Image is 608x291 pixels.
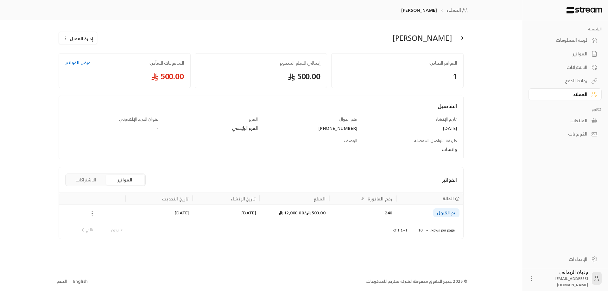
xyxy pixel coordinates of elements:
[536,117,587,124] div: المنتجات
[536,37,587,43] div: لوحة المعلومات
[149,60,184,66] span: المدفوعات المتأخرة
[442,195,454,202] span: الحالة
[529,27,602,32] p: الرئيسية
[106,175,144,185] button: الفواتير
[536,91,587,98] div: العملاء
[344,137,357,144] span: الوصف
[130,205,189,221] div: [DATE]
[67,175,105,185] button: الاشتراكات
[446,7,470,13] a: العملاء
[529,34,602,47] a: لوحة المعلومات
[435,116,457,123] span: تاريخ الإنشاء
[231,195,256,203] div: تاريخ الإنشاء
[401,7,437,13] p: [PERSON_NAME]
[313,195,326,203] div: المبلغ
[536,51,587,57] div: الفواتير
[442,145,457,153] span: واتساب
[165,125,258,131] div: الفرع الرئيسي
[529,114,602,127] a: المنتجات
[529,88,602,101] a: العملاء
[529,61,602,73] a: الاشتراكات
[536,78,587,84] div: روابط الدفع
[393,33,452,43] div: [PERSON_NAME]
[555,275,588,288] span: [EMAIL_ADDRESS][DOMAIN_NAME]
[438,102,457,111] span: التفاصيل
[529,253,602,265] a: الإعدادات
[536,256,587,263] div: الإعدادات
[529,128,602,140] a: الكوبونات
[333,205,392,221] div: 240
[401,7,470,13] nav: breadcrumb
[359,195,367,202] button: Sort
[59,53,191,88] a: المدفوعات المتأخرةعرض الفواتير500.00
[304,209,326,217] span: 500.00 /
[338,60,457,66] span: الفواتير الصادرة
[165,146,358,153] div: -
[393,228,408,233] p: 1–1 of 1
[364,125,457,131] div: [DATE]
[119,116,158,123] span: عنوان البريد الإلكتروني
[366,278,467,285] div: © 2025 جميع الحقوق محفوظة لشركة ستريم للمدفوعات.
[65,71,184,81] span: 500.00
[368,195,392,203] div: رقم الفاتورة
[338,71,457,81] span: 1
[414,137,457,144] span: طريقة التواصل المفضلة
[529,48,602,60] a: الفواتير
[536,64,587,71] div: الاشتراكات
[566,7,603,14] img: Logo
[59,32,97,45] button: إدارة العميل
[73,278,88,285] div: English
[162,195,189,203] div: تاريخ التحديث
[249,116,258,123] span: الفرع
[65,125,159,131] div: -
[264,125,358,131] div: [PHONE_NUMBER]
[339,116,357,123] span: رقم الجوال
[201,60,320,66] span: إجمالي المبلغ المدفوع
[415,226,430,234] div: 10
[263,205,326,221] div: 12,000.00
[442,176,457,184] span: الفواتير
[196,205,256,221] div: [DATE]
[529,75,602,87] a: روابط الدفع
[437,210,455,216] span: تم القبول
[539,269,588,288] div: وديان الزيداني
[430,228,455,233] p: Rows per page:
[536,131,587,137] div: الكوبونات
[201,71,320,81] span: 500.00
[70,35,93,42] span: إدارة العميل
[55,276,69,287] a: الدعم
[65,60,90,66] a: عرض الفواتير
[529,107,602,112] p: كتالوج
